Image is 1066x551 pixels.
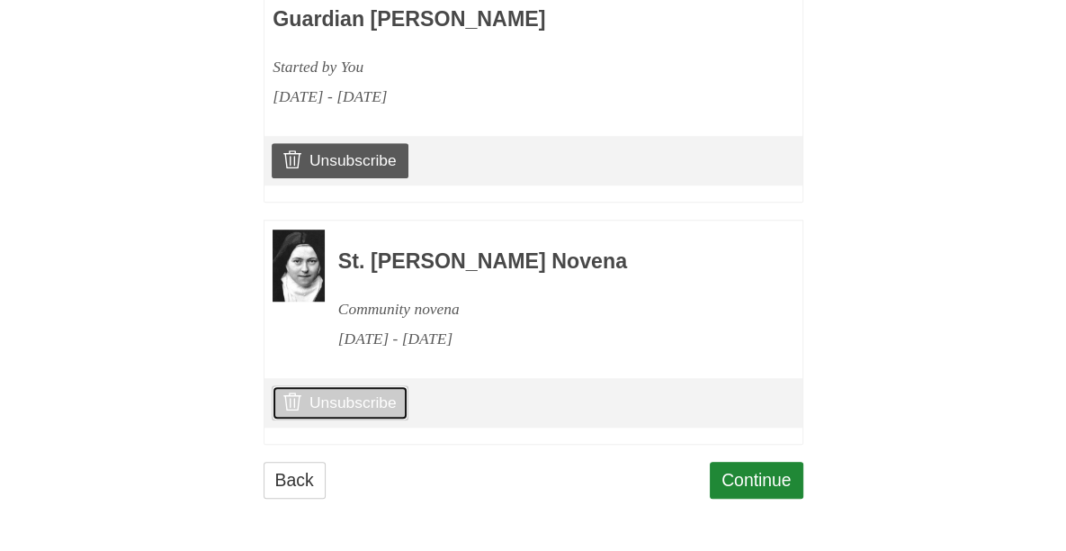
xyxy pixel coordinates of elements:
[273,52,688,82] div: Started by You
[273,82,688,112] div: [DATE] - [DATE]
[272,143,408,177] a: Unsubscribe
[338,324,754,354] div: [DATE] - [DATE]
[338,294,754,324] div: Community novena
[264,462,326,499] a: Back
[338,250,754,274] h3: St. [PERSON_NAME] Novena
[710,462,803,499] a: Continue
[273,230,325,302] img: Novena image
[272,385,408,420] a: Unsubscribe
[273,8,688,32] h3: Guardian [PERSON_NAME]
